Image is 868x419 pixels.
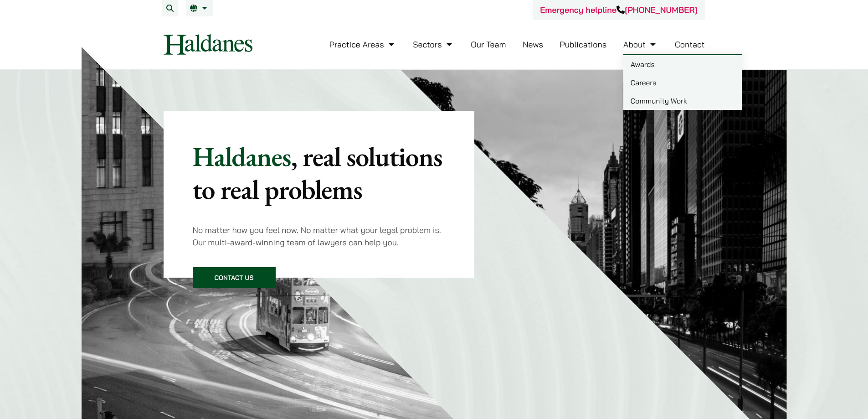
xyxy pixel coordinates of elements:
a: EN [190,5,210,12]
a: Community Work [623,92,742,110]
a: Sectors [413,39,454,50]
mark: , real solutions to real problems [193,139,442,207]
a: Contact [675,39,705,50]
img: Logo of Haldanes [164,34,252,55]
a: About [623,39,658,50]
a: Awards [623,55,742,73]
p: Haldanes [193,140,446,206]
a: Publications [560,39,607,50]
p: No matter how you feel now. No matter what your legal problem is. Our multi-award-winning team of... [193,224,446,248]
a: Our Team [471,39,506,50]
a: News [523,39,543,50]
a: Contact Us [193,267,276,288]
a: Emergency helpline[PHONE_NUMBER] [540,5,697,15]
a: Practice Areas [329,39,396,50]
a: Careers [623,73,742,92]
